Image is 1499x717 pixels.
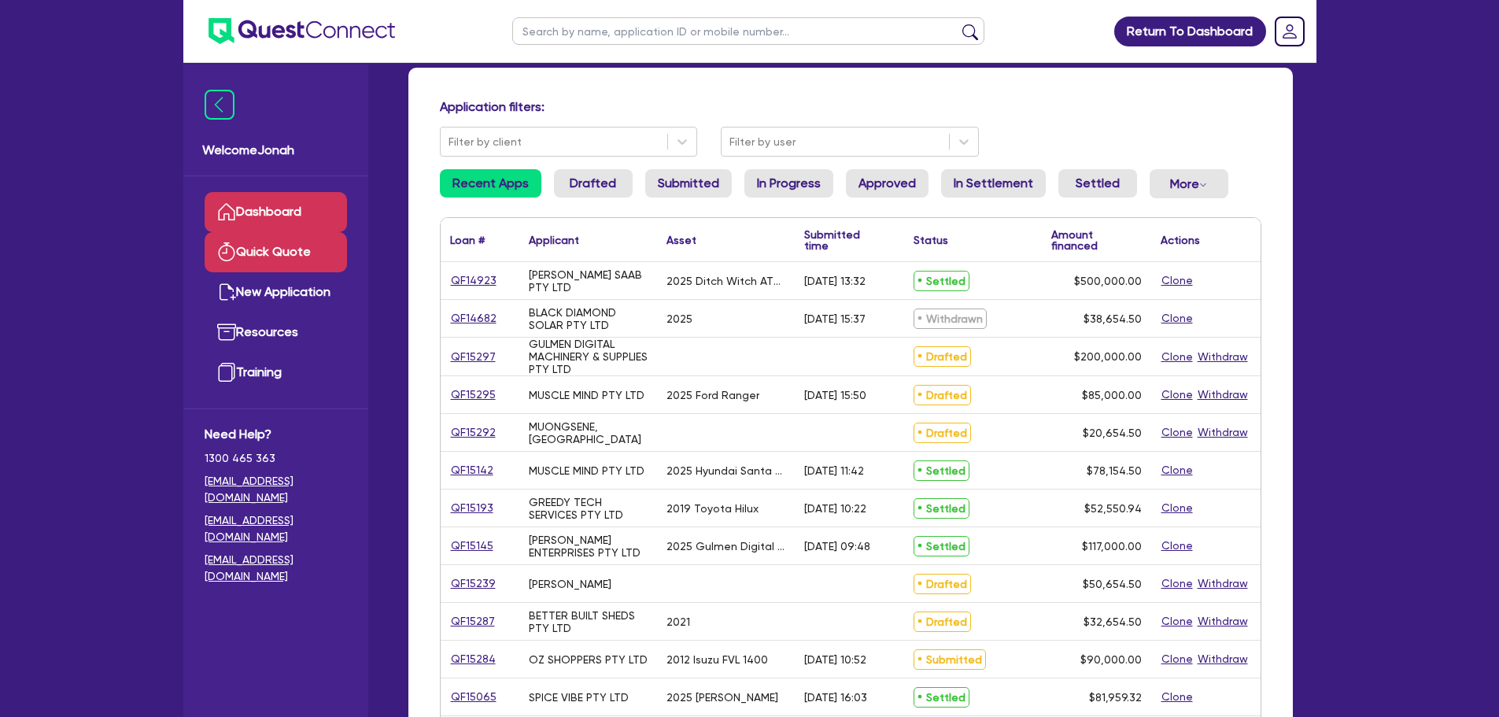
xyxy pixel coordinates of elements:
span: 1300 465 363 [205,450,347,467]
span: Submitted [914,649,986,670]
img: new-application [217,283,236,301]
a: QF15295 [450,386,497,404]
button: Clone [1161,386,1194,404]
span: Settled [914,271,969,291]
a: QF15284 [450,650,497,668]
img: resources [217,323,236,342]
button: Clone [1161,650,1194,668]
a: Return To Dashboard [1114,17,1266,46]
button: Withdraw [1197,386,1249,404]
a: [EMAIL_ADDRESS][DOMAIN_NAME] [205,473,347,506]
button: Clone [1161,461,1194,479]
div: 2025 Ditch Witch AT32 [666,275,785,287]
a: QF15287 [450,612,496,630]
span: Withdrawn [914,309,987,329]
button: Withdraw [1197,423,1249,442]
div: [DATE] 15:37 [804,312,866,325]
button: Clone [1161,688,1194,706]
button: Clone [1161,575,1194,593]
button: Clone [1161,537,1194,555]
span: Settled [914,687,969,708]
div: Actions [1161,235,1200,246]
div: [PERSON_NAME] [529,578,611,590]
a: Approved [846,169,929,198]
div: [DATE] 10:52 [804,653,866,666]
input: Search by name, application ID or mobile number... [512,17,984,45]
a: QF15193 [450,499,494,517]
img: icon-menu-close [205,90,234,120]
div: Submitted time [804,229,881,251]
div: [DATE] 09:48 [804,540,870,553]
div: GULMEN DIGITAL MACHINERY & SUPPLIES PTY LTD [529,338,648,375]
div: 2025 Hyundai Santa Fe [666,464,785,477]
span: Drafted [914,612,971,632]
div: [DATE] 11:42 [804,464,864,477]
a: Dropdown toggle [1269,11,1310,52]
a: QF14923 [450,272,497,290]
span: $500,000.00 [1074,275,1142,287]
div: [DATE] 13:32 [804,275,866,287]
span: $200,000.00 [1074,350,1142,363]
button: Dropdown toggle [1150,169,1228,198]
span: $81,959.32 [1089,691,1142,704]
span: Drafted [914,346,971,367]
a: Drafted [554,169,633,198]
a: QF15292 [450,423,497,442]
span: $78,154.50 [1087,464,1142,477]
div: MUONGSENE, [GEOGRAPHIC_DATA] [529,420,648,445]
div: 2019 Toyota Hilux [666,502,759,515]
span: $85,000.00 [1082,389,1142,401]
div: Loan # [450,235,485,246]
span: $20,654.50 [1083,427,1142,439]
button: Withdraw [1197,575,1249,593]
div: SPICE VIBE PTY LTD [529,691,629,704]
span: $50,654.50 [1083,578,1142,590]
a: In Progress [744,169,833,198]
button: Clone [1161,499,1194,517]
div: Amount financed [1051,229,1142,251]
span: $32,654.50 [1084,615,1142,628]
span: $52,550.94 [1084,502,1142,515]
div: Asset [666,235,696,246]
span: Drafted [914,574,971,594]
span: Settled [914,536,969,556]
div: 2025 [PERSON_NAME] [666,691,778,704]
span: Settled [914,460,969,481]
button: Clone [1161,348,1194,366]
div: 2025 Gulmen Digital CPM Cup Machine [666,540,785,553]
a: Submitted [645,169,732,198]
a: New Application [205,272,347,312]
a: [EMAIL_ADDRESS][DOMAIN_NAME] [205,512,347,545]
div: [PERSON_NAME] SAAB PTY LTD [529,268,648,294]
span: $38,654.50 [1084,312,1142,325]
a: Dashboard [205,192,347,232]
button: Clone [1161,423,1194,442]
div: 2025 Ford Ranger [666,389,759,401]
div: Status [914,235,948,246]
div: BLACK DIAMOND SOLAR PTY LTD [529,306,648,331]
span: Drafted [914,423,971,443]
a: [EMAIL_ADDRESS][DOMAIN_NAME] [205,552,347,585]
button: Withdraw [1197,348,1249,366]
div: BETTER BUILT SHEDS PTY LTD [529,609,648,634]
img: training [217,363,236,382]
div: GREEDY TECH SERVICES PTY LTD [529,496,648,521]
a: QF15297 [450,348,497,366]
div: OZ SHOPPERS PTY LTD [529,653,648,666]
span: $90,000.00 [1080,653,1142,666]
a: Settled [1058,169,1137,198]
button: Clone [1161,309,1194,327]
div: 2025 [666,312,692,325]
a: QF15239 [450,575,497,593]
div: MUSCLE MIND PTY LTD [529,464,644,477]
h4: Application filters: [440,99,1261,114]
span: Settled [914,498,969,519]
a: In Settlement [941,169,1046,198]
a: Recent Apps [440,169,541,198]
button: Withdraw [1197,650,1249,668]
div: [DATE] 16:03 [804,691,867,704]
img: quick-quote [217,242,236,261]
button: Clone [1161,612,1194,630]
button: Clone [1161,272,1194,290]
span: Need Help? [205,425,347,444]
